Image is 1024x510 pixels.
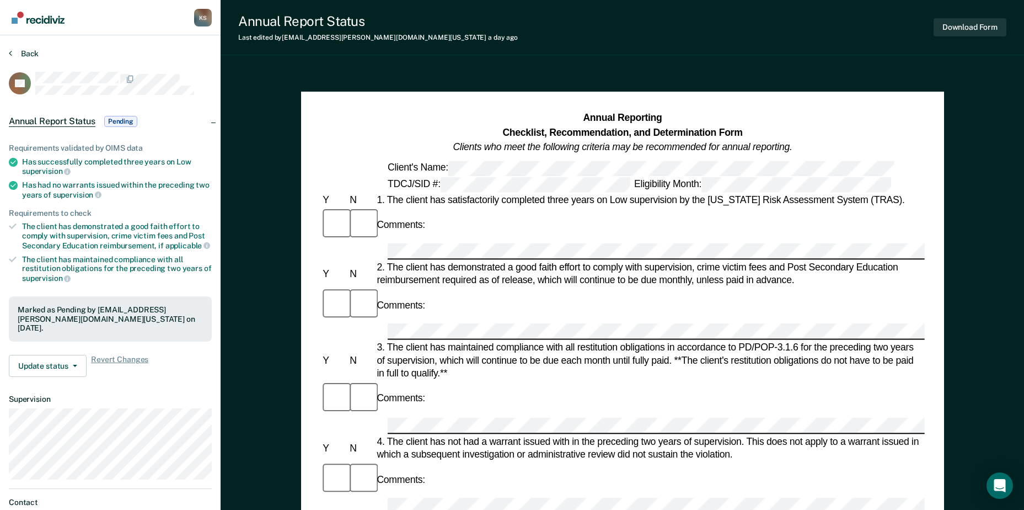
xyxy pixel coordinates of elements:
[374,392,427,406] div: Comments:
[91,355,148,377] span: Revert Changes
[238,34,518,41] div: Last edited by [EMAIL_ADDRESS][PERSON_NAME][DOMAIN_NAME][US_STATE]
[374,435,924,461] div: 4. The client has not had a warrant issued with in the preceding two years of supervision. This d...
[934,18,1006,36] button: Download Form
[385,177,632,192] div: TDCJ/SID #:
[9,49,39,59] button: Back
[488,34,518,41] span: a day ago
[18,305,203,333] div: Marked as Pending by [EMAIL_ADDRESS][PERSON_NAME][DOMAIN_NAME][US_STATE] on [DATE].
[320,267,347,280] div: Y
[453,141,792,152] em: Clients who meet the following criteria may be recommended for annual reporting.
[9,395,212,404] dt: Supervision
[347,442,374,455] div: N
[194,9,212,26] div: K S
[9,116,95,127] span: Annual Report Status
[374,299,427,312] div: Comments:
[347,267,374,280] div: N
[347,193,374,206] div: N
[194,9,212,26] button: Profile dropdown button
[374,473,427,486] div: Comments:
[374,218,427,231] div: Comments:
[22,167,71,176] span: supervision
[9,144,212,153] div: Requirements validated by OIMS data
[22,255,212,283] div: The client has maintained compliance with all restitution obligations for the preceding two years of
[104,116,137,127] span: Pending
[320,442,347,455] div: Y
[374,341,924,380] div: 3. The client has maintained compliance with all restitution obligations in accordance to PD/POP-...
[238,13,518,29] div: Annual Report Status
[22,274,71,283] span: supervision
[583,112,662,123] strong: Annual Reporting
[9,355,87,377] button: Update status
[22,222,212,250] div: The client has demonstrated a good faith effort to comply with supervision, crime victim fees and...
[53,190,101,199] span: supervision
[320,354,347,368] div: Y
[22,157,212,176] div: Has successfully completed three years on Low
[165,241,210,250] span: applicable
[385,161,897,176] div: Client's Name:
[347,354,374,368] div: N
[9,498,212,507] dt: Contact
[12,12,65,24] img: Recidiviz
[374,193,924,206] div: 1. The client has satisfactorily completed three years on Low supervision by the [US_STATE] Risk ...
[987,472,1013,499] div: Open Intercom Messenger
[374,261,924,286] div: 2. The client has demonstrated a good faith effort to comply with supervision, crime victim fees ...
[320,193,347,206] div: Y
[22,180,212,199] div: Has had no warrants issued within the preceding two years of
[9,209,212,218] div: Requirements to check
[632,177,893,192] div: Eligibility Month:
[502,127,742,138] strong: Checklist, Recommendation, and Determination Form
